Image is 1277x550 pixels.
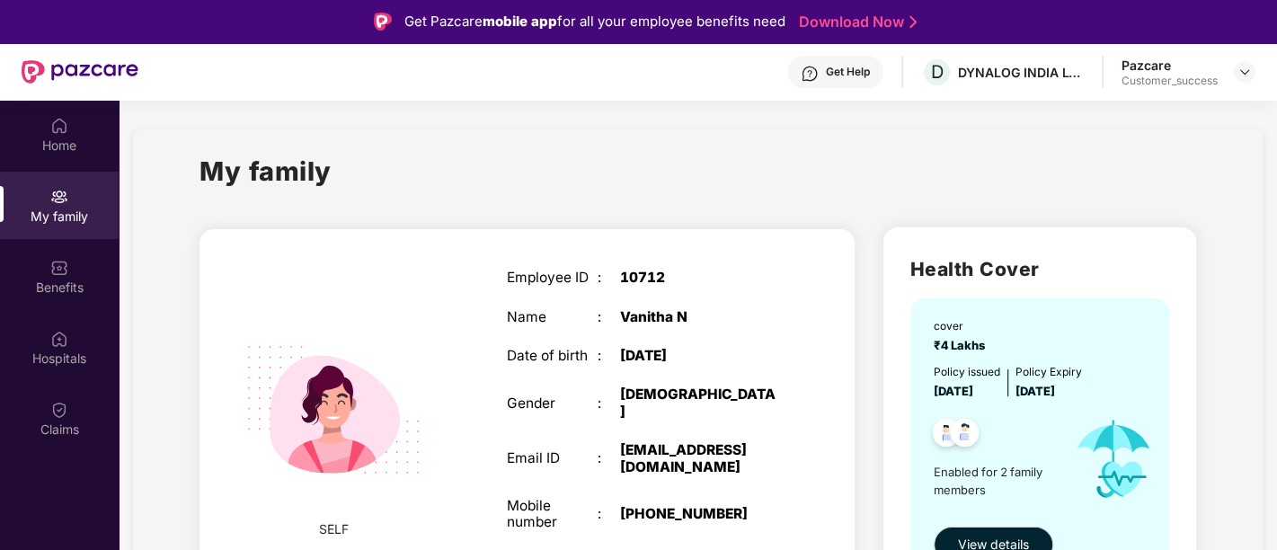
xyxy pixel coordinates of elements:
[598,270,620,286] div: :
[50,330,68,348] img: svg+xml;base64,PHN2ZyBpZD0iSG9zcGl0YWxzIiB4bWxucz0iaHR0cDovL3d3dy53My5vcmcvMjAwMC9zdmciIHdpZHRoPS...
[620,270,779,286] div: 10712
[934,318,990,335] div: cover
[934,463,1060,500] span: Enabled for 2 family members
[598,395,620,412] div: :
[319,519,349,539] span: SELF
[1015,364,1082,381] div: Policy Expiry
[200,151,332,191] h1: My family
[506,348,597,364] div: Date of birth
[1122,57,1218,74] div: Pazcare
[50,259,68,277] img: svg+xml;base64,PHN2ZyBpZD0iQmVuZWZpdHMiIHhtbG5zPSJodHRwOi8vd3d3LnczLm9yZy8yMDAwL3N2ZyIgd2lkdGg9Ij...
[958,64,1084,81] div: DYNALOG INDIA LTD
[799,13,911,31] a: Download Now
[506,309,597,325] div: Name
[506,270,597,286] div: Employee ID
[934,364,1000,381] div: Policy issued
[934,384,973,398] span: [DATE]
[598,309,620,325] div: :
[404,11,785,32] div: Get Pazcare for all your employee benefits need
[50,188,68,206] img: svg+xml;base64,PHN2ZyB3aWR0aD0iMjAiIGhlaWdodD0iMjAiIHZpZXdCb3g9IjAgMCAyMCAyMCIgZmlsbD0ibm9uZSIgeG...
[1237,65,1252,79] img: svg+xml;base64,PHN2ZyBpZD0iRHJvcGRvd24tMzJ4MzIiIHhtbG5zPSJodHRwOi8vd3d3LnczLm9yZy8yMDAwL3N2ZyIgd2...
[22,60,138,84] img: New Pazcare Logo
[1060,401,1167,518] img: icon
[801,65,819,83] img: svg+xml;base64,PHN2ZyBpZD0iSGVscC0zMngzMiIgeG1sbnM9Imh0dHA6Ly93d3cudzMub3JnLzIwMDAvc3ZnIiB3aWR0aD...
[620,386,779,420] div: [DEMOGRAPHIC_DATA]
[483,13,557,30] strong: mobile app
[598,450,620,466] div: :
[50,401,68,419] img: svg+xml;base64,PHN2ZyBpZD0iQ2xhaW0iIHhtbG5zPSJodHRwOi8vd3d3LnczLm9yZy8yMDAwL3N2ZyIgd2lkdGg9IjIwIi...
[943,413,987,457] img: svg+xml;base64,PHN2ZyB4bWxucz0iaHR0cDovL3d3dy53My5vcmcvMjAwMC9zdmciIHdpZHRoPSI0OC45NDMiIGhlaWdodD...
[598,506,620,522] div: :
[598,348,620,364] div: :
[925,413,969,457] img: svg+xml;base64,PHN2ZyB4bWxucz0iaHR0cDovL3d3dy53My5vcmcvMjAwMC9zdmciIHdpZHRoPSI0OC45NDMiIGhlaWdodD...
[620,442,779,475] div: [EMAIL_ADDRESS][DOMAIN_NAME]
[826,65,870,79] div: Get Help
[620,506,779,522] div: [PHONE_NUMBER]
[506,450,597,466] div: Email ID
[224,300,443,519] img: svg+xml;base64,PHN2ZyB4bWxucz0iaHR0cDovL3d3dy53My5vcmcvMjAwMC9zdmciIHdpZHRoPSIyMjQiIGhlaWdodD0iMT...
[506,395,597,412] div: Gender
[506,498,597,531] div: Mobile number
[909,13,917,31] img: Stroke
[1122,74,1218,88] div: Customer_success
[374,13,392,31] img: Logo
[910,254,1169,284] h2: Health Cover
[934,338,990,352] span: ₹4 Lakhs
[620,348,779,364] div: [DATE]
[620,309,779,325] div: Vanitha N
[50,117,68,135] img: svg+xml;base64,PHN2ZyBpZD0iSG9tZSIgeG1sbnM9Imh0dHA6Ly93d3cudzMub3JnLzIwMDAvc3ZnIiB3aWR0aD0iMjAiIG...
[1015,384,1055,398] span: [DATE]
[931,61,944,83] span: D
